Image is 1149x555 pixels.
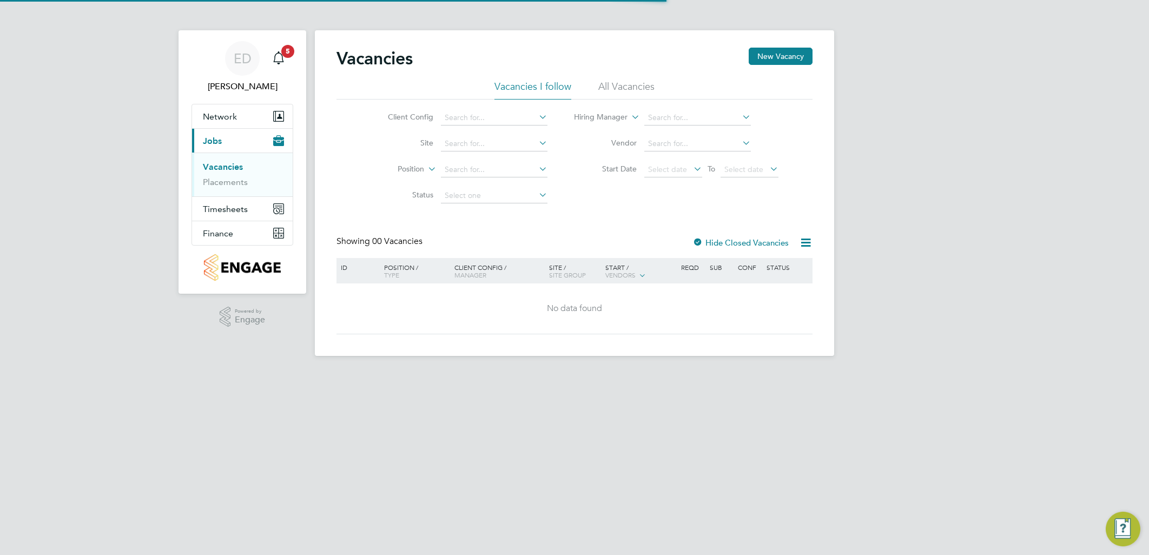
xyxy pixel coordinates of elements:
a: ED[PERSON_NAME] [191,41,293,93]
span: Network [203,111,237,122]
a: Powered byEngage [220,307,266,327]
label: Start Date [574,164,637,174]
div: Reqd [678,258,706,276]
span: ED [234,51,252,65]
span: Site Group [549,270,586,279]
label: Site [371,138,433,148]
input: Search for... [441,110,547,125]
span: Manager [454,270,486,279]
div: No data found [338,303,811,314]
span: Timesheets [203,204,248,214]
label: Status [371,190,433,200]
button: Network [192,104,293,128]
input: Search for... [441,162,547,177]
input: Search for... [644,110,751,125]
span: Vendors [605,270,636,279]
label: Hiring Manager [565,112,628,123]
span: Select date [648,164,687,174]
span: Powered by [235,307,265,316]
button: Finance [192,221,293,245]
input: Search for... [644,136,751,151]
div: Position / [376,258,452,284]
div: Site / [546,258,603,284]
span: Finance [203,228,233,239]
span: 5 [281,45,294,58]
button: Timesheets [192,197,293,221]
a: Go to home page [191,254,293,281]
li: All Vacancies [598,80,655,100]
div: Conf [735,258,763,276]
span: Select date [724,164,763,174]
span: 00 Vacancies [372,236,422,247]
div: Status [764,258,811,276]
span: Type [384,270,399,279]
span: Emma Dolan [191,80,293,93]
label: Vendor [574,138,637,148]
li: Vacancies I follow [494,80,571,100]
div: Start / [603,258,678,285]
div: Jobs [192,153,293,196]
input: Search for... [441,136,547,151]
a: 5 [268,41,289,76]
img: countryside-properties-logo-retina.png [204,254,280,281]
nav: Main navigation [179,30,306,294]
div: Showing [336,236,425,247]
h2: Vacancies [336,48,413,69]
button: Jobs [192,129,293,153]
label: Client Config [371,112,433,122]
span: To [704,162,718,176]
a: Vacancies [203,162,243,172]
a: Placements [203,177,248,187]
button: New Vacancy [749,48,813,65]
div: Client Config / [452,258,546,284]
span: Engage [235,315,265,325]
label: Hide Closed Vacancies [692,237,789,248]
button: Engage Resource Center [1106,512,1140,546]
span: Jobs [203,136,222,146]
div: ID [338,258,376,276]
label: Position [362,164,424,175]
div: Sub [707,258,735,276]
input: Select one [441,188,547,203]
